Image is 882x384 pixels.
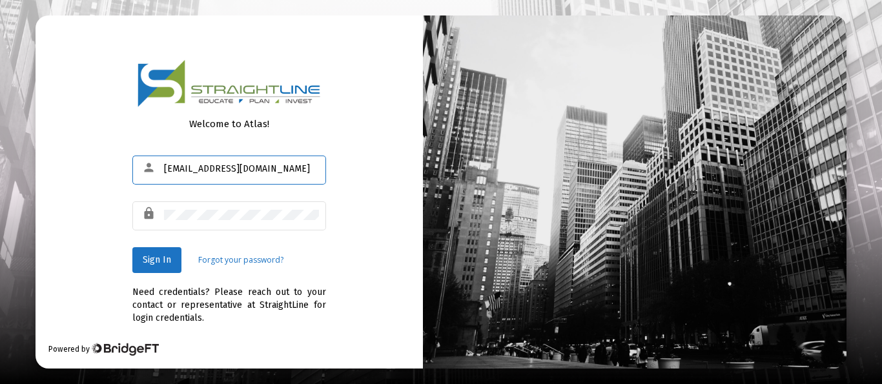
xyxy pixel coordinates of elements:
mat-icon: lock [142,206,158,221]
input: Email or Username [164,164,319,174]
button: Sign In [132,247,181,273]
img: Bridge Financial Technology Logo [91,343,159,356]
div: Welcome to Atlas! [132,117,326,130]
div: Powered by [48,343,159,356]
img: Logo [138,59,321,108]
mat-icon: person [142,160,158,176]
span: Sign In [143,254,171,265]
a: Forgot your password? [198,254,283,267]
div: Need credentials? Please reach out to your contact or representative at StraightLine for login cr... [132,273,326,325]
